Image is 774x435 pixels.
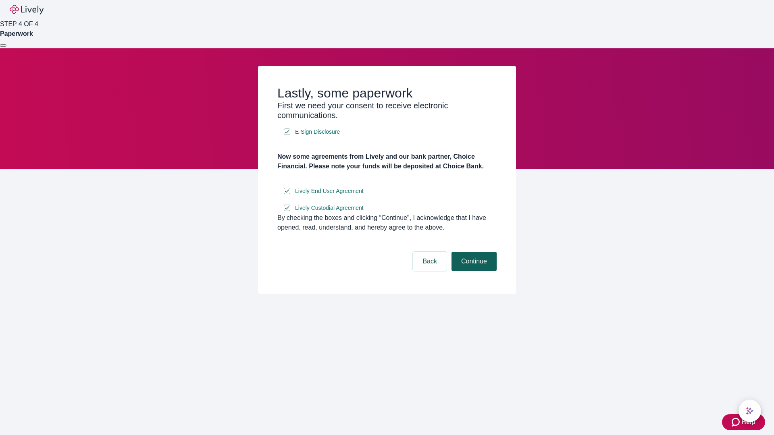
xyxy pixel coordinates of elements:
[413,252,447,271] button: Back
[741,417,755,427] span: Help
[293,203,365,213] a: e-sign disclosure document
[277,101,497,120] h3: First we need your consent to receive electronic communications.
[295,128,340,136] span: E-Sign Disclosure
[295,187,364,195] span: Lively End User Agreement
[746,407,754,415] svg: Lively AI Assistant
[293,127,341,137] a: e-sign disclosure document
[722,414,765,430] button: Zendesk support iconHelp
[277,213,497,232] div: By checking the boxes and clicking “Continue", I acknowledge that I have opened, read, understand...
[277,152,497,171] h4: Now some agreements from Lively and our bank partner, Choice Financial. Please note your funds wi...
[732,417,741,427] svg: Zendesk support icon
[451,252,497,271] button: Continue
[293,186,365,196] a: e-sign disclosure document
[739,400,761,422] button: chat
[295,204,364,212] span: Lively Custodial Agreement
[10,5,44,14] img: Lively
[277,85,497,101] h2: Lastly, some paperwork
